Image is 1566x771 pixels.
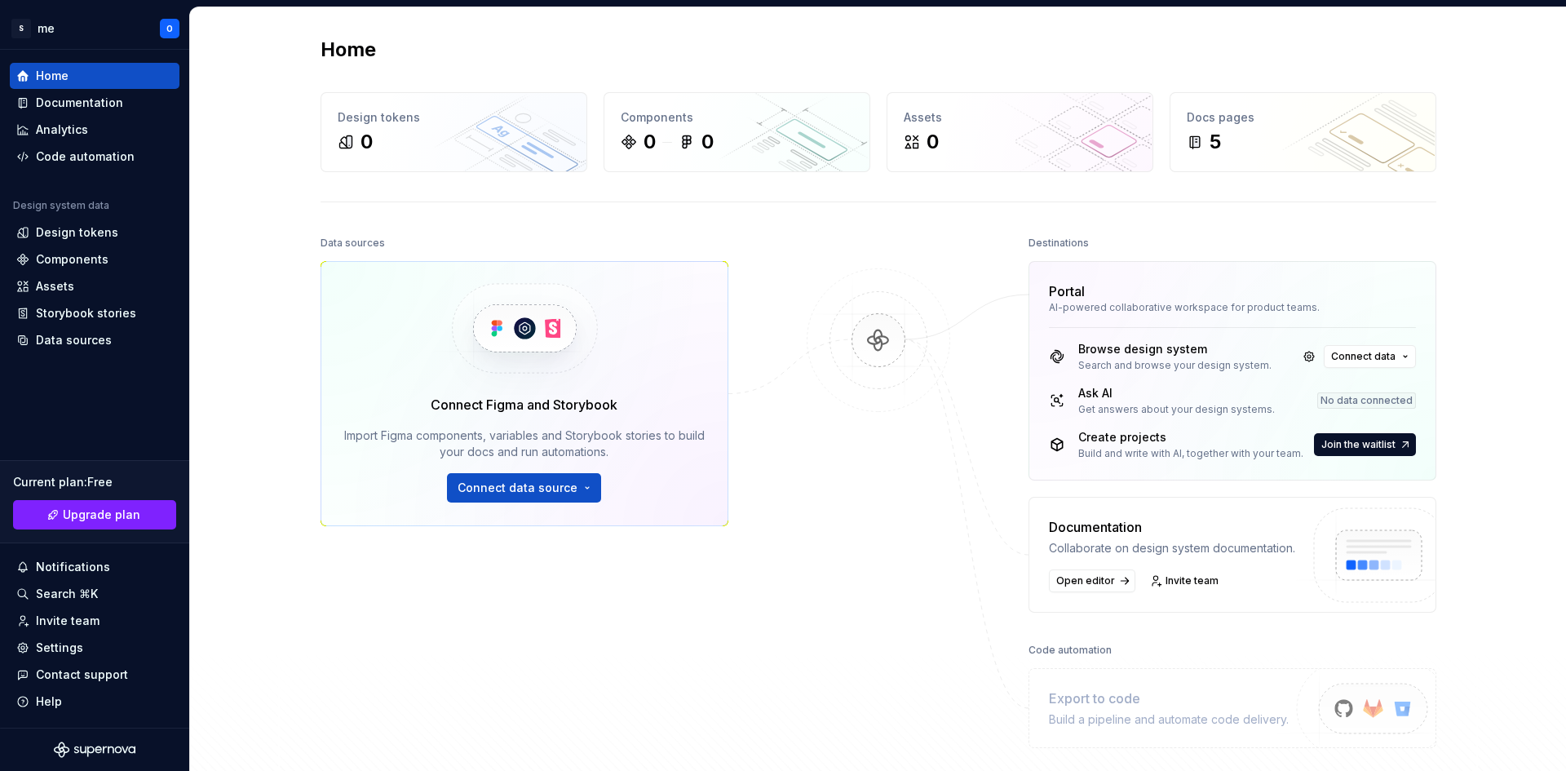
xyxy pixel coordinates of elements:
a: Assets [10,273,179,299]
div: Analytics [36,122,88,138]
div: Build a pipeline and automate code delivery. [1049,711,1289,728]
h2: Home [321,37,376,63]
div: Portal [1049,281,1085,301]
button: Connect data [1324,345,1416,368]
button: Contact support [10,662,179,688]
div: Code automation [36,148,135,165]
div: Design tokens [36,224,118,241]
div: No data connected [1317,392,1416,409]
div: 5 [1210,129,1221,155]
a: Join the waitlist [1314,433,1416,456]
div: Export to code [1049,689,1289,708]
a: Design tokens0 [321,92,587,172]
div: Ask AI [1078,385,1275,401]
a: Design tokens [10,219,179,246]
div: 0 [361,129,373,155]
div: Invite team [36,613,100,629]
div: Assets [904,109,1136,126]
a: Invite team [1145,569,1226,592]
div: Get answers about your design systems. [1078,403,1275,416]
div: Browse design system [1078,341,1272,357]
span: Invite team [1166,574,1219,587]
div: S [11,19,31,38]
a: Components00 [604,92,870,172]
div: O [166,22,173,35]
button: Notifications [10,554,179,580]
div: Docs pages [1187,109,1419,126]
div: Components [36,251,108,268]
div: Collaborate on design system documentation. [1049,540,1295,556]
a: Assets0 [887,92,1153,172]
a: Data sources [10,327,179,353]
div: Search ⌘K [36,586,98,602]
div: 0 [701,129,714,155]
a: Components [10,246,179,273]
div: Import Figma components, variables and Storybook stories to build your docs and run automations. [344,428,705,460]
div: Search and browse your design system. [1078,359,1272,372]
div: Home [36,68,69,84]
a: Invite team [10,608,179,634]
a: Docs pages5 [1170,92,1436,172]
div: AI-powered collaborative workspace for product teams. [1049,301,1416,314]
a: Storybook stories [10,300,179,326]
div: 0 [644,129,656,155]
button: Upgrade plan [13,500,176,530]
span: Connect data [1331,350,1396,363]
div: Current plan : Free [13,474,176,490]
a: Analytics [10,117,179,143]
a: Open editor [1049,569,1135,592]
span: Upgrade plan [63,507,140,523]
div: Data sources [321,232,385,255]
div: Documentation [1049,517,1295,537]
div: Notifications [36,559,110,575]
div: Assets [36,278,74,295]
a: Documentation [10,90,179,116]
div: Destinations [1029,232,1089,255]
button: Connect data source [447,473,601,503]
div: Design system data [13,199,109,212]
div: Create projects [1078,429,1303,445]
a: Code automation [10,144,179,170]
div: me [38,20,55,37]
div: Build and write with AI, together with your team. [1078,447,1303,460]
button: SmeO [3,11,186,46]
div: Help [36,693,62,710]
button: Help [10,689,179,715]
div: Connect Figma and Storybook [431,395,617,414]
a: Settings [10,635,179,661]
svg: Supernova Logo [54,742,135,758]
div: Settings [36,640,83,656]
span: Connect data source [458,480,577,496]
span: Open editor [1056,574,1115,587]
div: Components [621,109,853,126]
a: Home [10,63,179,89]
div: 0 [927,129,939,155]
span: Join the waitlist [1321,438,1396,451]
div: Contact support [36,667,128,683]
div: Code automation [1029,639,1112,662]
button: Search ⌘K [10,581,179,607]
div: Design tokens [338,109,570,126]
div: Data sources [36,332,112,348]
div: Documentation [36,95,123,111]
div: Storybook stories [36,305,136,321]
